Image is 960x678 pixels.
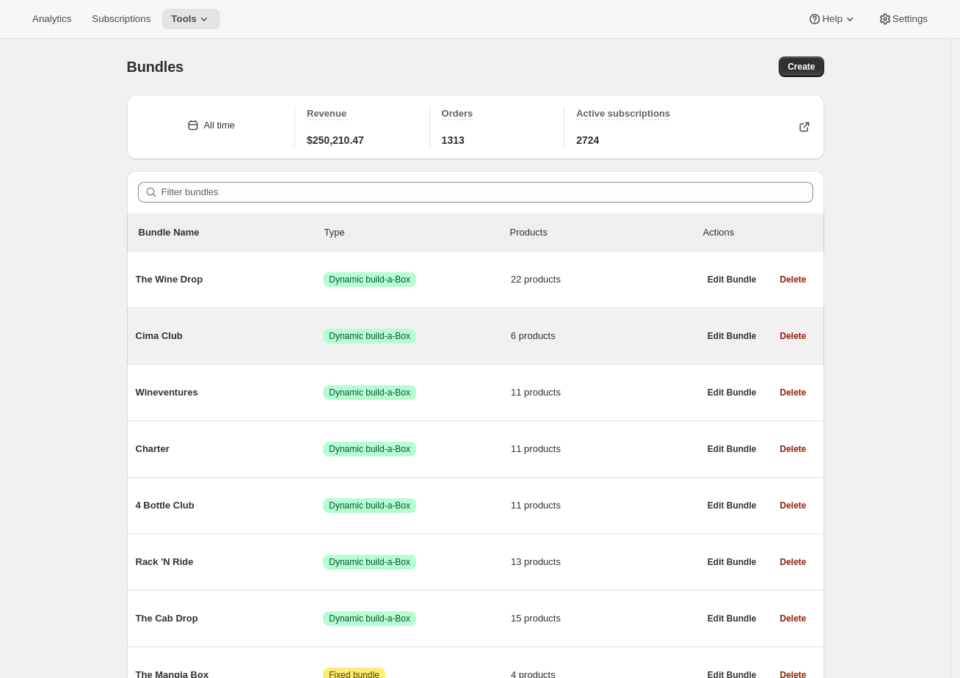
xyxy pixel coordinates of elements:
button: Edit Bundle [699,439,766,459]
button: Delete [771,326,815,346]
span: Orders [442,108,473,119]
span: Settings [892,13,928,25]
button: Tools [162,9,220,29]
div: Actions [703,225,812,240]
button: Analytics [23,9,80,29]
span: Edit Bundle [708,330,757,342]
span: Delete [779,556,806,568]
span: Wineventures [136,385,324,400]
button: Edit Bundle [699,326,766,346]
span: Delete [779,274,806,285]
span: 6 products [511,329,699,343]
button: Edit Bundle [699,495,766,516]
span: $250,210.47 [307,133,364,147]
span: 11 products [511,498,699,513]
span: Edit Bundle [708,556,757,568]
span: Tools [171,13,197,25]
span: 4 Bottle Club [136,498,324,513]
button: Delete [771,382,815,403]
span: Edit Bundle [708,387,757,398]
span: The Wine Drop [136,272,324,287]
button: Edit Bundle [699,382,766,403]
span: Delete [779,500,806,511]
span: 1313 [442,133,465,147]
span: 13 products [511,555,699,569]
button: Delete [771,608,815,629]
span: Analytics [32,13,71,25]
span: Bundles [127,59,184,75]
span: Subscriptions [92,13,150,25]
span: Dynamic build-a-Box [329,274,410,285]
span: 15 products [511,611,699,626]
span: Delete [779,443,806,455]
span: Delete [779,613,806,624]
span: 2724 [576,133,599,147]
span: Revenue [307,108,346,119]
span: Dynamic build-a-Box [329,613,410,624]
span: Edit Bundle [708,443,757,455]
span: Dynamic build-a-Box [329,443,410,455]
span: Dynamic build-a-Box [329,500,410,511]
span: Help [822,13,842,25]
span: Rack 'N Ride [136,555,324,569]
span: The Cab Drop [136,611,324,626]
span: 22 products [511,272,699,287]
span: Edit Bundle [708,613,757,624]
div: All time [203,118,235,133]
span: Dynamic build-a-Box [329,330,410,342]
span: Delete [779,387,806,398]
span: Dynamic build-a-Box [329,556,410,568]
button: Subscriptions [83,9,159,29]
p: Bundle Name [139,225,324,240]
button: Create [779,56,823,77]
input: Filter bundles [161,182,813,203]
button: Delete [771,269,815,290]
button: Delete [771,552,815,572]
button: Edit Bundle [699,552,766,572]
span: Dynamic build-a-Box [329,387,410,398]
div: Products [510,225,696,240]
span: 11 products [511,442,699,456]
button: Delete [771,439,815,459]
span: Charter [136,442,324,456]
span: Edit Bundle [708,274,757,285]
div: Type [324,225,510,240]
span: Delete [779,330,806,342]
button: Delete [771,495,815,516]
button: Edit Bundle [699,608,766,629]
span: Create [788,61,815,73]
button: Edit Bundle [699,269,766,290]
button: Settings [869,9,937,29]
span: Active subscriptions [576,108,670,119]
span: 11 products [511,385,699,400]
span: Edit Bundle [708,500,757,511]
span: Cima Club [136,329,324,343]
button: Help [799,9,865,29]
